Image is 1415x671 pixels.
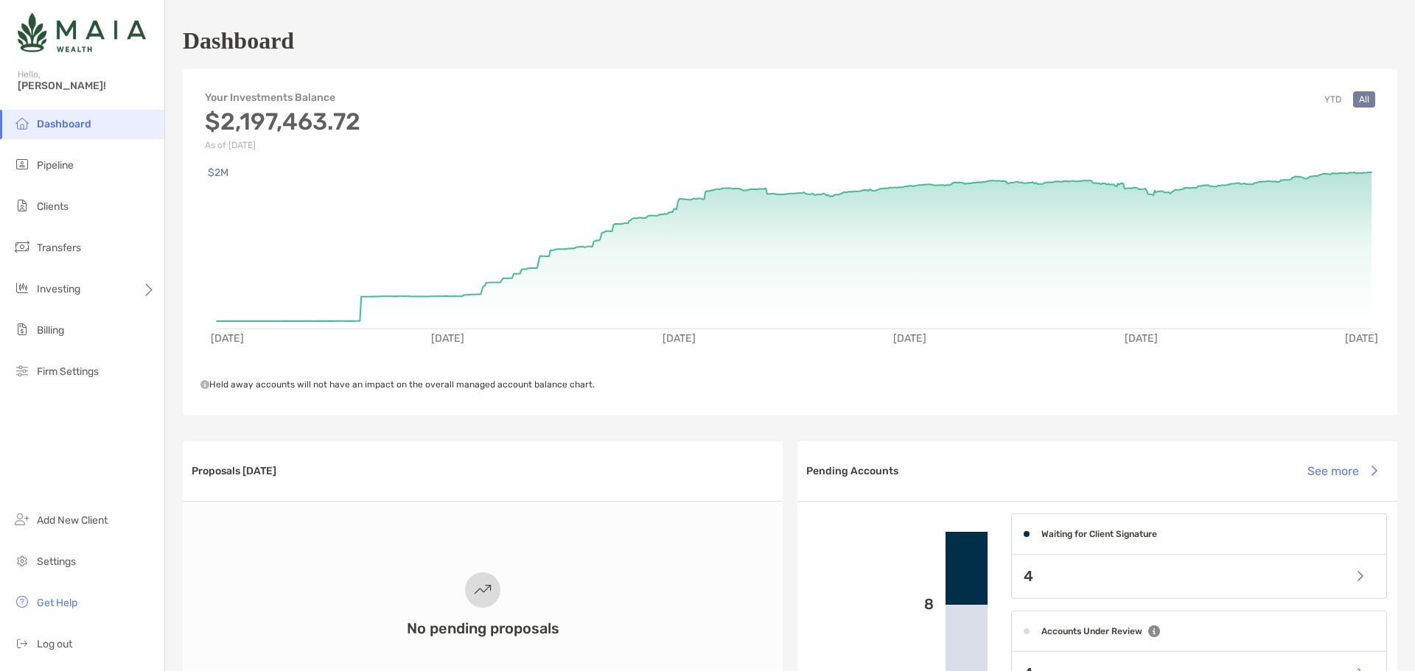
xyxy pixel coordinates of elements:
[205,108,360,136] h3: $2,197,463.72
[13,114,31,132] img: dashboard icon
[663,332,696,345] text: [DATE]
[18,80,156,92] span: [PERSON_NAME]!
[205,140,360,150] p: As of [DATE]
[13,552,31,569] img: settings icon
[37,514,108,527] span: Add New Client
[893,332,926,345] text: [DATE]
[37,324,64,337] span: Billing
[37,118,91,130] span: Dashboard
[13,510,31,528] img: add_new_client icon
[13,197,31,214] img: clients icon
[1345,332,1378,345] text: [DATE]
[208,166,228,179] text: $2M
[13,634,31,652] img: logout icon
[37,200,69,213] span: Clients
[1125,332,1158,345] text: [DATE]
[37,597,77,609] span: Get Help
[1353,91,1375,108] button: All
[1296,454,1388,487] button: See more
[1041,529,1157,539] h4: Waiting for Client Signature
[1024,567,1033,586] p: 4
[13,320,31,338] img: billing icon
[13,238,31,256] img: transfers icon
[806,465,898,477] h3: Pending Accounts
[1041,626,1142,636] h4: Accounts Under Review
[37,365,99,378] span: Firm Settings
[13,593,31,611] img: get-help icon
[37,638,72,650] span: Log out
[37,555,76,568] span: Settings
[431,332,464,345] text: [DATE]
[200,379,595,390] span: Held away accounts will not have an impact on the overall managed account balance chart.
[13,362,31,379] img: firm-settings icon
[1318,91,1347,108] button: YTD
[13,279,31,297] img: investing icon
[37,242,81,254] span: Transfers
[18,6,146,59] img: Zoe Logo
[37,159,74,172] span: Pipeline
[13,155,31,173] img: pipeline icon
[809,595,934,614] p: 8
[205,91,360,104] h4: Your Investments Balance
[192,465,276,477] h3: Proposals [DATE]
[407,619,559,637] h3: No pending proposals
[211,332,244,345] text: [DATE]
[183,27,294,55] h1: Dashboard
[37,283,80,295] span: Investing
